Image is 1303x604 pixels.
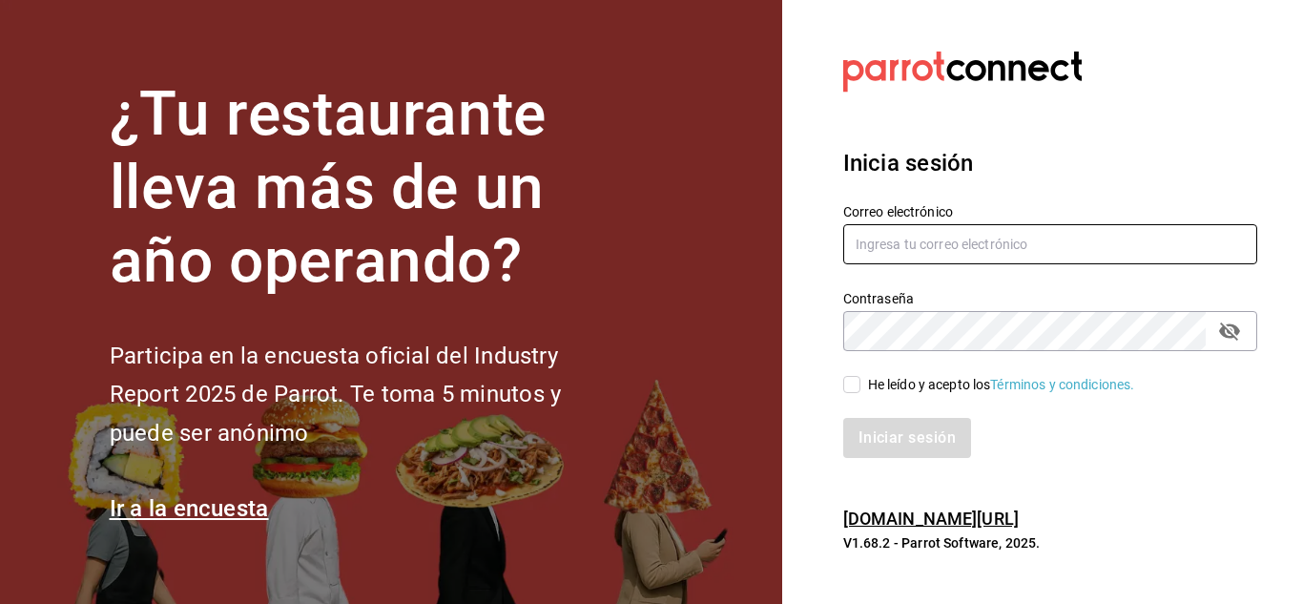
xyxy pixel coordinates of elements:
[990,377,1134,392] a: Términos y condiciones.
[843,224,1257,264] input: Ingresa tu correo electrónico
[843,146,1257,180] h3: Inicia sesión
[110,337,625,453] h2: Participa en la encuesta oficial del Industry Report 2025 de Parrot. Te toma 5 minutos y puede se...
[110,78,625,298] h1: ¿Tu restaurante lleva más de un año operando?
[843,292,1257,305] label: Contraseña
[868,375,1135,395] div: He leído y acepto los
[843,205,1257,219] label: Correo electrónico
[843,533,1257,552] p: V1.68.2 - Parrot Software, 2025.
[110,495,269,522] a: Ir a la encuesta
[1213,315,1246,347] button: passwordField
[843,509,1019,529] a: [DOMAIN_NAME][URL]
